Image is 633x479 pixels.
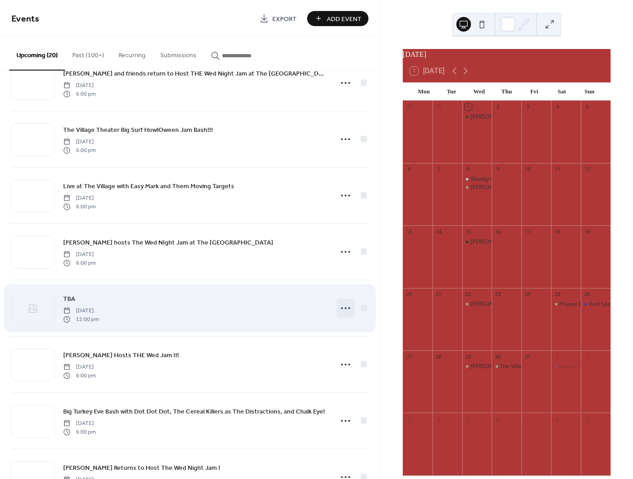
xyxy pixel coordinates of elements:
div: Noah Wotherspoon Returns to Host The Wed NightJam ! [462,238,492,246]
button: Past (100+) [65,37,111,70]
div: Mon [410,82,438,101]
div: [PERSON_NAME] Returns to Host The Wed NightJam ! [471,238,606,246]
span: [DATE] [63,307,99,315]
div: Wed [465,82,492,101]
div: Sun [576,82,603,101]
span: 6:00 pm [63,259,96,267]
span: Add Event [327,14,362,24]
div: Tue [438,82,465,101]
a: [PERSON_NAME] Returns to Host The Wed Night Jam ! [63,463,220,473]
button: Add Event [307,11,368,26]
span: [DATE] [63,363,96,371]
div: [DATE] [403,49,611,60]
div: Dave Taylor Hosts THE Wed Jam !!! [462,184,492,191]
div: Sat [548,82,575,101]
button: Upcoming (20) [9,37,65,71]
div: 15 [465,228,472,235]
span: [DATE] [63,419,96,428]
a: Live at The Village with Easy Mark and Them Moving Targets [63,181,234,191]
span: 6:00 pm [63,90,96,98]
span: Events [11,10,39,28]
div: 7 [435,166,442,173]
div: 4 [435,415,442,422]
div: Joe Ventre and friends return to Host THE Wed Night Jam at The Village Theater! [462,363,492,370]
div: 3 [524,103,531,110]
div: The Village Theater Big Surf HowlOween Jam Bash!!! [500,363,632,370]
div: 16 [494,228,501,235]
div: 12 [584,166,590,173]
a: [PERSON_NAME] and friends return to Host THE Wed Night Jam at The [GEOGRAPHIC_DATA]! [63,68,327,79]
span: 6:00 pm [63,428,96,436]
div: 1 [465,103,472,110]
a: [PERSON_NAME] Hosts THE Wed Jam !!! [63,350,179,360]
span: [DATE] [63,82,96,90]
div: 25 [554,291,561,298]
div: Weekly Wave: [PERSON_NAME] [471,175,550,183]
div: 9 [494,166,501,173]
div: 26 [584,291,590,298]
div: Mike Moroski of Jam Band Jovi Hosts The Wed Night Jam!! [462,113,492,121]
a: The Village Theater Big Surf HowlOween Jam Bash!!! [63,125,213,135]
div: 4 [554,103,561,110]
span: [PERSON_NAME] Returns to Host The Wed Night Jam ! [63,463,220,473]
div: God Speed Jimmy D! A Cincinnati Send-Off for a Local Legend! [581,300,611,308]
span: TBA [63,294,75,304]
div: Private Event Frank Seta [551,300,581,308]
div: 20 [406,291,412,298]
div: 31 [524,353,531,360]
div: Live at The Village with Easy Mark and Them Moving Targets [551,363,581,370]
span: [DATE] [63,250,96,259]
div: 10 [524,166,531,173]
span: [PERSON_NAME] Hosts THE Wed Jam !!! [63,351,179,360]
div: 30 [494,353,501,360]
div: 29 [406,103,412,110]
div: 22 [465,291,472,298]
div: 19 [584,228,590,235]
a: [PERSON_NAME] hosts The Wed NIght Jam at The [GEOGRAPHIC_DATA] [63,237,273,248]
div: 30 [435,103,442,110]
div: 23 [494,291,501,298]
span: [DATE] [63,194,96,202]
div: 6 [494,415,501,422]
span: Live at The Village with Easy Mark and Them Moving Targets [63,182,234,191]
div: 18 [554,228,561,235]
div: 29 [465,353,472,360]
div: 11 [554,166,561,173]
div: The Village Theater Big Surf HowlOween Jam Bash!!! [492,363,521,370]
div: 24 [524,291,531,298]
div: 8 [465,166,472,173]
div: Thu [493,82,520,101]
div: 21 [435,291,442,298]
div: 2 [584,353,590,360]
span: 6:00 pm [63,371,96,380]
button: Recurring [111,37,153,70]
div: 17 [524,228,531,235]
span: Big Turkey Eve Bash with Dot Dot Dot, The Cereal Killers as The Distractions, and Chalk Eye! [63,407,325,417]
div: 5 [584,103,590,110]
div: 1 [554,353,561,360]
a: TBA [63,294,75,304]
div: 6 [406,166,412,173]
div: Fri [520,82,548,101]
div: 3 [406,415,412,422]
span: [PERSON_NAME] and friends return to Host THE Wed Night Jam at The [GEOGRAPHIC_DATA]! [63,69,327,79]
span: [PERSON_NAME] hosts The Wed NIght Jam at The [GEOGRAPHIC_DATA] [63,238,273,248]
div: 8 [554,415,561,422]
a: Big Turkey Eve Bash with Dot Dot Dot, The Cereal Killers as The Distractions, and Chalk Eye! [63,406,325,417]
span: 12:00 pm [63,315,99,323]
div: 14 [435,228,442,235]
div: [PERSON_NAME] Hosts THE Wed Jam !!! [471,184,571,191]
div: 9 [584,415,590,422]
div: Kyle Knapp returns to host THE WED NIght JAM at The Village! [462,300,492,308]
div: 7 [524,415,531,422]
div: 27 [406,353,412,360]
div: Weekly Wave: Mike Reeder [462,175,492,183]
a: Export [253,11,303,26]
div: 28 [435,353,442,360]
div: 5 [465,415,472,422]
div: 2 [494,103,501,110]
span: Export [272,14,297,24]
span: 6:00 pm [63,146,96,154]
